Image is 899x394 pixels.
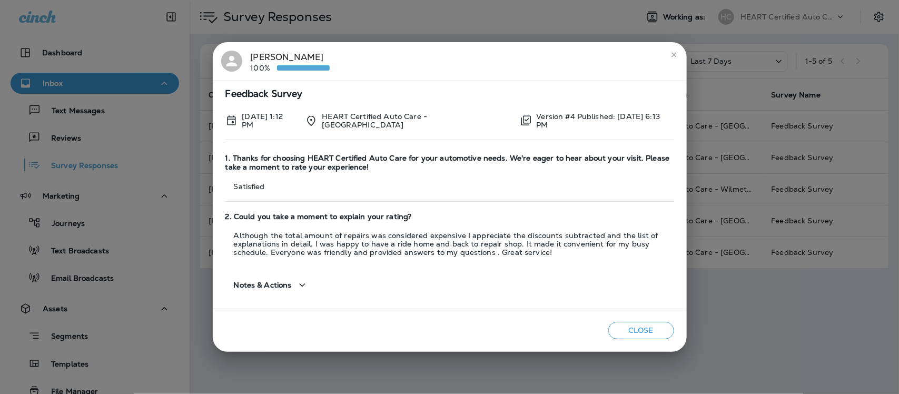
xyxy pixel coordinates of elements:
span: 1. Thanks for choosing HEART Certified Auto Care for your automotive needs. We're eager to hear a... [225,154,674,172]
div: [PERSON_NAME] [251,51,330,73]
p: HEART Certified Auto Care - [GEOGRAPHIC_DATA] [322,112,511,129]
p: 100% [251,64,277,72]
span: Notes & Actions [234,281,292,290]
p: Satisfied [225,182,674,191]
p: Sep 15, 2025 1:12 PM [242,112,297,129]
span: 2. Could you take a moment to explain your rating? [225,212,674,221]
button: Close [608,322,674,339]
span: Feedback Survey [225,90,674,98]
button: close [666,46,683,63]
button: Notes & Actions [225,270,317,300]
p: Version #4 Published: [DATE] 6:13 PM [537,112,674,129]
p: Although the total amount of repairs was considered expensive I appreciate the discounts subtract... [225,231,674,257]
